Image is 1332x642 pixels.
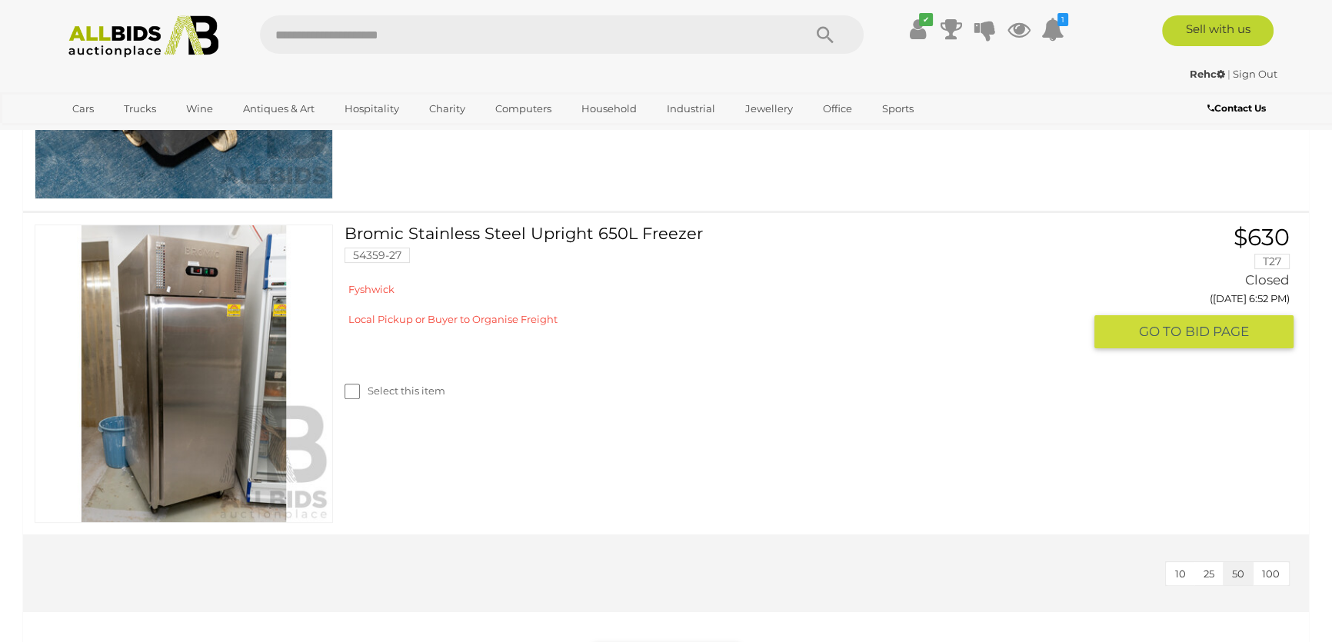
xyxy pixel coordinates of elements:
[1232,567,1244,580] span: 50
[1139,323,1185,341] span: GO TO
[356,225,1083,274] a: Bromic Stainless Steel Upright 650L Freezer 54359-27
[1223,562,1254,586] button: 50
[1262,567,1280,580] span: 100
[1185,323,1249,341] span: BID PAGE
[1162,15,1274,46] a: Sell with us
[1253,562,1289,586] button: 100
[62,121,191,147] a: [GEOGRAPHIC_DATA]
[571,96,647,121] a: Household
[35,225,332,522] img: 54359-27a.jpg
[1204,567,1214,580] span: 25
[813,96,862,121] a: Office
[1041,15,1064,43] a: 1
[1207,100,1270,117] a: Contact Us
[419,96,475,121] a: Charity
[1207,102,1266,114] b: Contact Us
[919,13,933,26] i: ✔
[872,96,924,121] a: Sports
[60,15,227,58] img: Allbids.com.au
[1094,315,1294,348] button: GO TOBID PAGE
[657,96,725,121] a: Industrial
[345,384,445,398] label: Select this item
[1166,562,1195,586] button: 10
[114,96,166,121] a: Trucks
[787,15,864,54] button: Search
[1057,13,1068,26] i: 1
[62,96,104,121] a: Cars
[1234,223,1290,251] span: $630
[1227,68,1230,80] span: |
[1175,567,1186,580] span: 10
[735,96,803,121] a: Jewellery
[1194,562,1224,586] button: 25
[485,96,561,121] a: Computers
[1233,68,1277,80] a: Sign Out
[176,96,223,121] a: Wine
[906,15,929,43] a: ✔
[233,96,325,121] a: Antiques & Art
[1190,68,1225,80] strong: Rehc
[1190,68,1227,80] a: Rehc
[335,96,409,121] a: Hospitality
[1106,225,1294,350] a: $630 T27 Closed ([DATE] 6:52 PM) GO TOBID PAGE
